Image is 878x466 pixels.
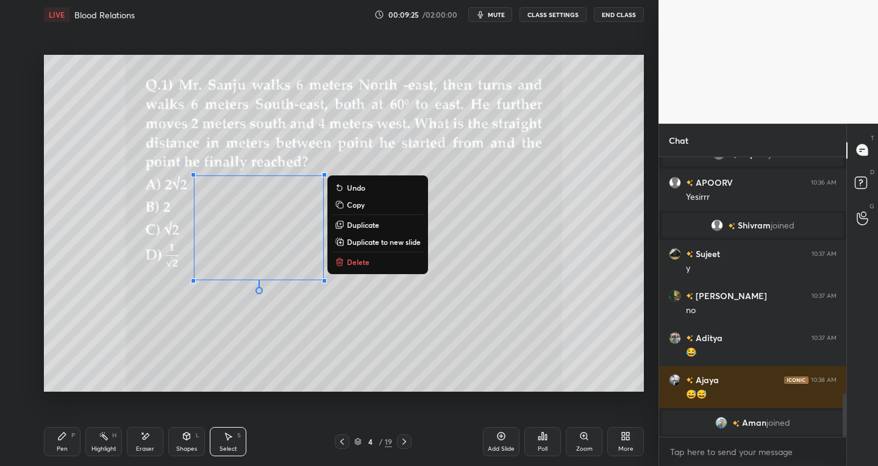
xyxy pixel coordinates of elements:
img: no-rating-badge.077c3623.svg [686,293,693,300]
span: Aman [742,418,766,428]
div: P [71,432,75,439]
img: no-rating-badge.077c3623.svg [732,420,740,426]
img: no-rating-badge.077c3623.svg [686,251,693,258]
img: default.png [713,148,725,160]
div: Zoom [576,446,593,452]
div: 😂 [686,347,837,359]
p: Duplicate [347,220,379,230]
div: H [112,432,116,439]
button: Duplicate [332,217,423,232]
img: d8291dd1f779437188234d09d8eea641.jpg [669,289,681,302]
p: Delete [347,257,369,267]
div: grid [659,157,846,437]
div: Add Slide [488,446,515,452]
img: fa92e4f3338c41659a969829464eb485.jpg [669,331,681,344]
div: Poll [538,446,548,452]
img: iconic-dark.1390631f.png [784,376,808,383]
span: mute [488,10,505,19]
h4: Blood Relations [74,9,135,21]
p: Chat [659,124,698,157]
p: D [870,168,874,177]
div: y [686,263,837,275]
div: 10:36 AM [811,178,837,186]
div: 😅😅 [686,389,837,401]
p: G [869,202,874,211]
p: Undo [347,183,365,192]
button: CLASS SETTINGS [519,7,587,22]
button: Delete [332,255,423,269]
div: Highlight [91,446,116,452]
div: Shapes [176,446,197,452]
div: 19 [385,436,392,447]
img: no-rating-badge.077c3623.svg [686,180,693,186]
div: 4 [364,438,376,445]
img: default.png [711,219,723,231]
div: 10:37 AM [812,292,837,299]
div: / [379,438,382,445]
button: End Class [594,7,644,22]
img: no-rating-badge.077c3623.svg [686,335,693,342]
img: no-rating-badge.077c3623.svg [730,151,737,158]
div: Yesirrr [686,191,837,203]
button: Duplicate to new slide [332,235,423,249]
button: Copy [332,197,423,212]
span: Shivram [738,221,771,230]
div: Select [220,446,237,452]
div: Eraser [136,446,154,452]
span: joined [771,221,794,230]
h6: Aditya [693,331,723,344]
span: joined [766,418,790,428]
h6: Sujeet [693,247,720,260]
h6: Ajaya [693,373,719,386]
div: LIVE [44,7,70,22]
img: b04e346670074ac0831d2595b757635c.jpg [669,373,681,386]
p: Duplicate to new slide [347,237,421,247]
span: joined [769,149,793,159]
h6: [PERSON_NAME] [693,289,767,302]
h6: APOORV [693,176,733,189]
img: 942d9c6553104090a6e43f7938057ecb.101428525_3 [715,417,727,429]
p: T [871,133,874,143]
div: S [237,432,241,439]
div: Pen [57,446,68,452]
button: mute [468,7,512,22]
img: no-rating-badge.077c3623.svg [686,377,693,384]
div: 10:37 AM [812,334,837,341]
div: 10:38 AM [811,376,837,383]
div: L [196,432,199,439]
div: 10:37 AM [812,250,837,257]
img: no-rating-badge.077c3623.svg [728,222,735,229]
img: 17a32a3a046e4ea6b41a5d6bada2c530.jpg [669,247,681,259]
button: Undo [332,180,423,195]
span: Rupam [740,149,769,159]
img: default.png [669,176,681,188]
p: Copy [347,200,365,210]
div: no [686,305,837,317]
div: More [618,446,634,452]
